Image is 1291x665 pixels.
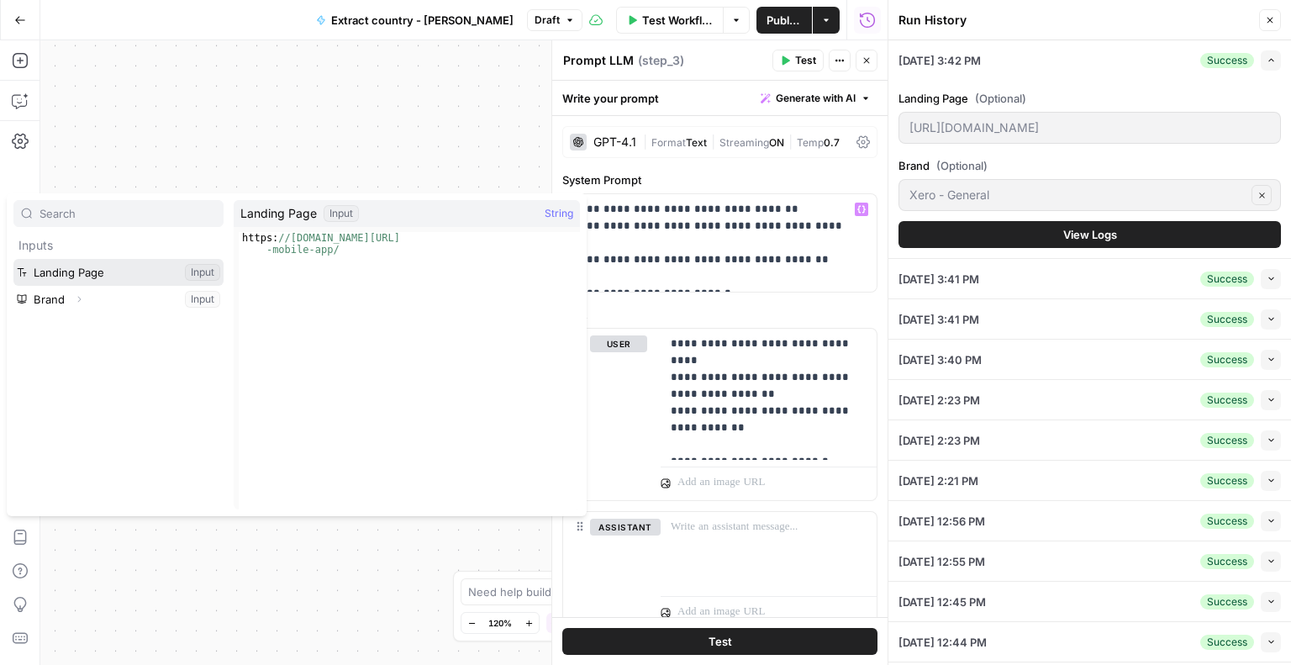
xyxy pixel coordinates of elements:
[898,221,1281,248] button: View Logs
[563,52,634,69] textarea: Prompt LLM
[936,157,988,174] span: (Optional)
[898,90,1281,107] label: Landing Page
[562,172,877,188] label: System Prompt
[1200,272,1254,287] div: Success
[754,87,877,109] button: Generate with AI
[784,133,797,150] span: |
[590,519,661,536] button: assistant
[638,52,684,69] span: ( step_3 )
[1200,554,1254,569] div: Success
[898,594,986,610] span: [DATE] 12:45 PM
[306,7,524,34] button: Extract country - [PERSON_NAME]
[552,81,888,115] div: Write your prompt
[1200,393,1254,408] div: Success
[1200,312,1254,327] div: Success
[898,432,980,449] span: [DATE] 2:23 PM
[563,512,647,630] div: assistant
[593,136,636,148] div: GPT-4.1
[40,205,216,222] input: Search
[686,136,707,149] span: Text
[795,53,816,68] span: Test
[590,335,647,352] button: user
[709,633,732,650] span: Test
[527,9,582,31] button: Draft
[1063,226,1117,243] span: View Logs
[898,311,979,328] span: [DATE] 3:41 PM
[13,232,224,259] p: Inputs
[1200,53,1254,68] div: Success
[13,286,224,313] button: Select variable Brand
[898,271,979,288] span: [DATE] 3:41 PM
[797,136,824,149] span: Temp
[767,12,802,29] span: Publish
[1200,514,1254,529] div: Success
[240,205,317,222] span: Landing Page
[1200,352,1254,367] div: Success
[1200,473,1254,488] div: Success
[824,136,840,149] span: 0.7
[898,472,978,489] span: [DATE] 2:21 PM
[898,553,985,570] span: [DATE] 12:55 PM
[535,13,560,28] span: Draft
[898,392,980,409] span: [DATE] 2:23 PM
[509,137,822,186] div: WorkflowSet InputsInputs
[769,136,784,149] span: ON
[331,12,514,29] span: Extract country - [PERSON_NAME]
[488,616,512,630] span: 120%
[643,133,651,150] span: |
[563,329,647,500] div: user
[1200,433,1254,448] div: Success
[707,133,719,150] span: |
[756,7,812,34] button: Publish
[562,628,877,655] button: Test
[13,259,224,286] button: Select variable Landing Page
[772,50,824,71] button: Test
[562,306,877,323] label: Chat
[898,634,987,651] span: [DATE] 12:44 PM
[324,205,359,222] div: Input
[651,136,686,149] span: Format
[975,90,1026,107] span: (Optional)
[509,520,822,569] div: EndOutput
[909,187,1246,203] input: Xero - General
[545,205,573,222] span: String
[719,136,769,149] span: Streaming
[898,351,982,368] span: [DATE] 3:40 PM
[898,157,1281,174] label: Brand
[1200,594,1254,610] div: Success
[1200,635,1254,650] div: Success
[642,12,714,29] span: Test Workflow
[616,7,724,34] button: Test Workflow
[776,91,856,106] span: Generate with AI
[898,513,985,530] span: [DATE] 12:56 PM
[898,52,981,69] span: [DATE] 3:42 PM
